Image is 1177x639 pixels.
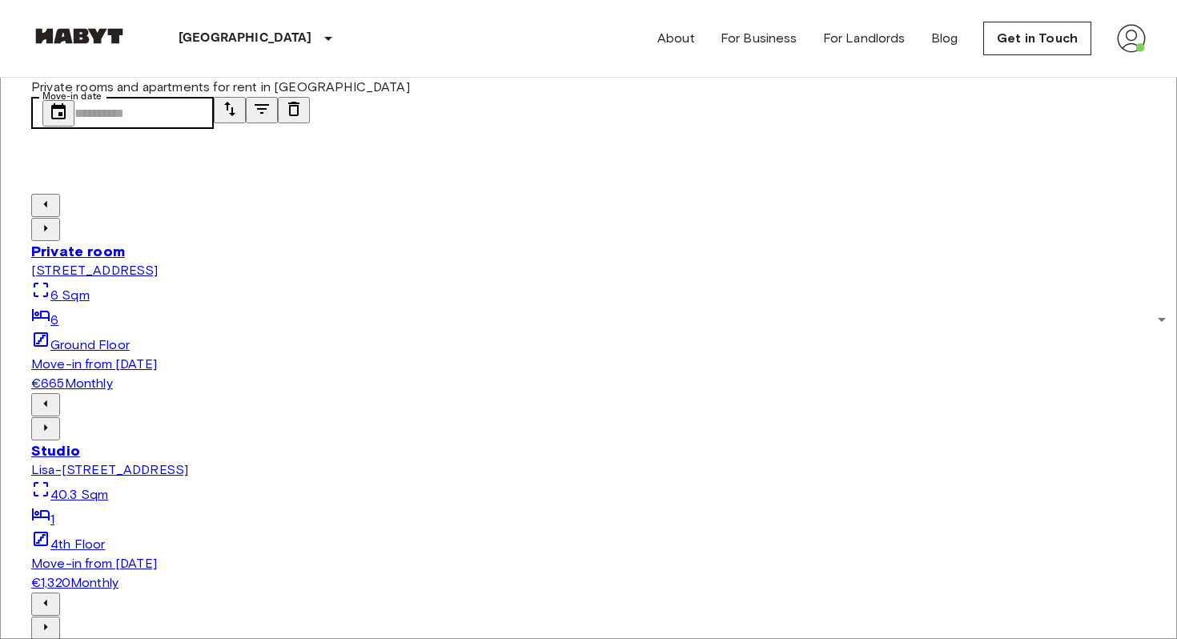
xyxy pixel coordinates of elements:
label: Move-in date [42,90,102,103]
a: About [657,29,695,48]
a: For Business [721,29,797,48]
a: Blog [931,29,958,48]
img: Habyt [31,28,127,44]
a: Get in Touch [983,22,1091,55]
img: avatar [1117,24,1146,53]
a: For Landlords [823,29,906,48]
p: [GEOGRAPHIC_DATA] [179,29,312,48]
